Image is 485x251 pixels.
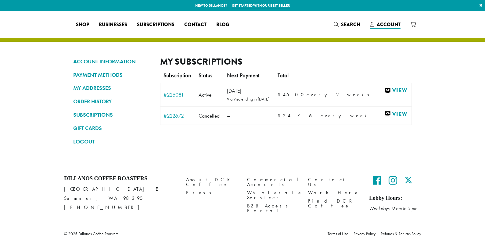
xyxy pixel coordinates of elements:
p: © 2025 Dillanos Coffee Roasters. [64,232,318,236]
span: Subscriptions [137,21,174,29]
span: Search [341,21,360,28]
h2: My Subscriptions [160,56,412,67]
a: PAYMENT METHODS [73,70,151,80]
a: B2B Access Portal [247,202,299,215]
a: Shop [71,20,94,30]
td: – [224,107,275,125]
a: Work Here [308,189,360,197]
a: GIFT CARDS [73,123,151,133]
a: View [384,87,408,94]
td: Active [196,83,224,107]
span: Account [377,21,401,28]
span: Shop [76,21,89,29]
span: Next Payment [227,72,260,79]
em: Weekdays 9 am to 5 pm [369,205,417,212]
span: Contact [184,21,207,29]
a: Search [329,19,365,30]
small: Via Visa ending in [DATE] [227,96,269,102]
a: Contact Us [308,175,360,189]
nav: Account pages [73,56,151,152]
h4: Dillanos Coffee Roasters [64,175,177,182]
a: MY ADDRESSES [73,83,151,93]
span: $ [278,91,283,98]
a: Get started with our best seller [232,3,290,8]
span: 24.76 [278,112,321,119]
a: ORDER HISTORY [73,96,151,107]
span: Subscription [163,72,191,79]
h5: Lobby Hours: [369,195,421,202]
a: LOGOUT [73,136,151,147]
a: Find DCR Coffee [308,197,360,210]
a: Privacy Policy [351,232,378,236]
a: SUBSCRIPTIONS [73,110,151,120]
p: [GEOGRAPHIC_DATA] E Sumner, WA 98390 [PHONE_NUMBER] [64,185,177,212]
span: $ [278,112,283,119]
td: every 2 weeks [275,83,381,107]
a: View [384,110,408,118]
a: Press [186,189,238,197]
a: ACCOUNT INFORMATION [73,56,151,67]
a: #222672 [163,113,192,118]
a: About DCR Coffee [186,175,238,189]
span: Businesses [99,21,127,29]
td: every week [275,107,381,125]
a: Terms of Use [328,232,351,236]
td: [DATE] [224,83,275,107]
span: 45.00 [278,91,307,98]
a: Commercial Accounts [247,175,299,189]
td: Cancelled [196,107,224,125]
a: Wholesale Services [247,189,299,202]
span: Blog [216,21,229,29]
a: Refunds & Returns Policy [378,232,421,236]
a: #226081 [163,92,192,97]
span: Total [278,72,289,79]
span: Status [199,72,212,79]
